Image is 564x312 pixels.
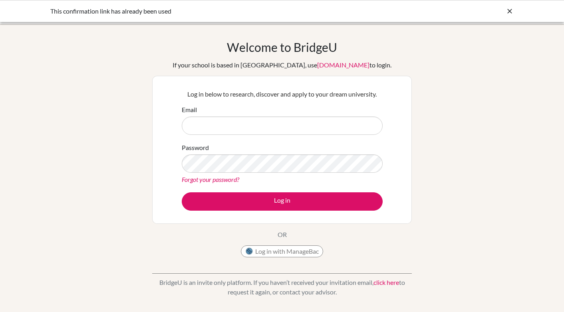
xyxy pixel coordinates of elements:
div: If your school is based in [GEOGRAPHIC_DATA], use to login. [173,60,391,70]
div: This confirmation link has already been used [50,6,394,16]
label: Email [182,105,197,115]
a: [DOMAIN_NAME] [317,61,369,69]
h1: Welcome to BridgeU [227,40,337,54]
p: BridgeU is an invite only platform. If you haven’t received your invitation email, to request it ... [152,278,412,297]
button: Log in [182,192,383,211]
button: Log in with ManageBac [241,245,323,257]
a: Forgot your password? [182,176,239,183]
a: click here [373,278,399,286]
p: Log in below to research, discover and apply to your dream university. [182,89,383,99]
p: OR [278,230,287,239]
label: Password [182,143,209,152]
